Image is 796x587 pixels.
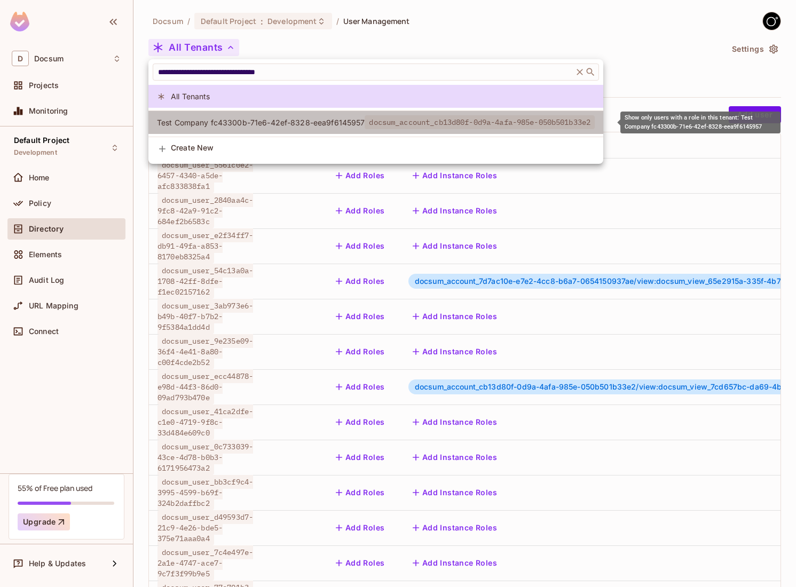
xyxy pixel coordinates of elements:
[157,117,365,128] span: Test Company fc43300b-71e6-42ef-8328-eea9f6145957
[171,91,595,101] span: All Tenants
[620,112,781,133] div: Show only users with a role in this tenant: Test Company fc43300b-71e6-42ef-8328-eea9f6145957
[148,111,603,134] div: Show only users with a role in this tenant: Test Company fc43300b-71e6-42ef-8328-eea9f6145957
[171,144,595,152] span: Create New
[365,115,595,129] span: docsum_account_cb13d80f-0d9a-4afa-985e-050b501b33e2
